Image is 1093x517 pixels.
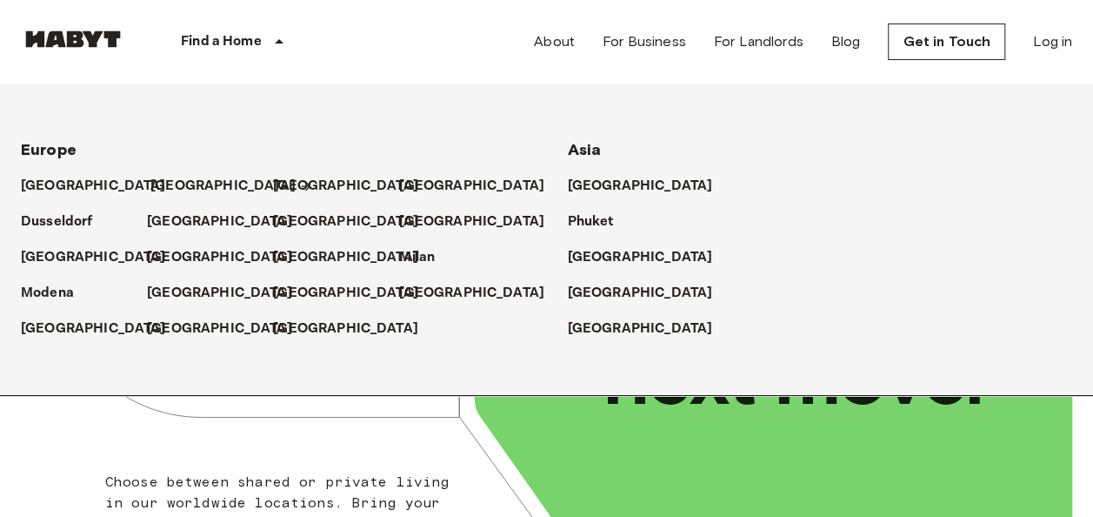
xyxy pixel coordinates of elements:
a: About [534,31,575,52]
a: [GEOGRAPHIC_DATA] [399,283,562,304]
p: [GEOGRAPHIC_DATA] [568,319,713,339]
p: Dusseldorf [21,211,93,232]
p: Modena [21,283,74,304]
a: [GEOGRAPHIC_DATA] [21,247,183,268]
p: [GEOGRAPHIC_DATA] [273,211,418,232]
img: Habyt [21,30,125,48]
a: [GEOGRAPHIC_DATA] [147,283,310,304]
a: Modena [21,283,91,304]
a: [GEOGRAPHIC_DATA] [147,319,310,339]
a: [GEOGRAPHIC_DATA] [273,283,436,304]
p: [GEOGRAPHIC_DATA] [150,176,296,197]
span: Europe [21,140,77,159]
p: [GEOGRAPHIC_DATA] [399,176,544,197]
a: [GEOGRAPHIC_DATA] [273,247,436,268]
p: [GEOGRAPHIC_DATA] [147,247,292,268]
a: [GEOGRAPHIC_DATA] [21,319,183,339]
p: [GEOGRAPHIC_DATA] [21,247,166,268]
a: Get in Touch [888,23,1005,60]
a: [GEOGRAPHIC_DATA] [273,319,436,339]
p: [GEOGRAPHIC_DATA] [568,176,713,197]
p: [GEOGRAPHIC_DATA] [273,247,418,268]
a: [GEOGRAPHIC_DATA] [399,211,562,232]
a: For Landlords [714,31,803,52]
p: [GEOGRAPHIC_DATA] [273,176,418,197]
p: [GEOGRAPHIC_DATA] [147,283,292,304]
p: [GEOGRAPHIC_DATA] [147,319,292,339]
a: [GEOGRAPHIC_DATA] [399,176,562,197]
p: Find a Home [181,31,262,52]
a: For Business [603,31,686,52]
a: [GEOGRAPHIC_DATA] [568,176,730,197]
a: [GEOGRAPHIC_DATA] [273,176,436,197]
a: [GEOGRAPHIC_DATA] [21,176,183,197]
a: [GEOGRAPHIC_DATA] [273,211,436,232]
p: [GEOGRAPHIC_DATA] [21,319,166,339]
p: [GEOGRAPHIC_DATA] [399,283,544,304]
a: [GEOGRAPHIC_DATA] [568,283,730,304]
p: [GEOGRAPHIC_DATA] [399,211,544,232]
a: [GEOGRAPHIC_DATA] [147,211,310,232]
a: Phuket [568,211,631,232]
p: [GEOGRAPHIC_DATA] [568,283,713,304]
p: [GEOGRAPHIC_DATA] [273,283,418,304]
a: Blog [831,31,861,52]
p: [GEOGRAPHIC_DATA] [147,211,292,232]
p: [GEOGRAPHIC_DATA] [568,247,713,268]
a: [GEOGRAPHIC_DATA] [147,247,310,268]
span: Asia [568,140,602,159]
p: Phuket [568,211,614,232]
p: Milan [399,247,435,268]
a: [GEOGRAPHIC_DATA] [568,319,730,339]
p: [GEOGRAPHIC_DATA] [21,176,166,197]
a: [GEOGRAPHIC_DATA] [150,176,313,197]
a: [GEOGRAPHIC_DATA] [568,247,730,268]
a: Dusseldorf [21,211,110,232]
p: [GEOGRAPHIC_DATA] [273,319,418,339]
a: Milan [399,247,452,268]
a: Log in [1033,31,1072,52]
